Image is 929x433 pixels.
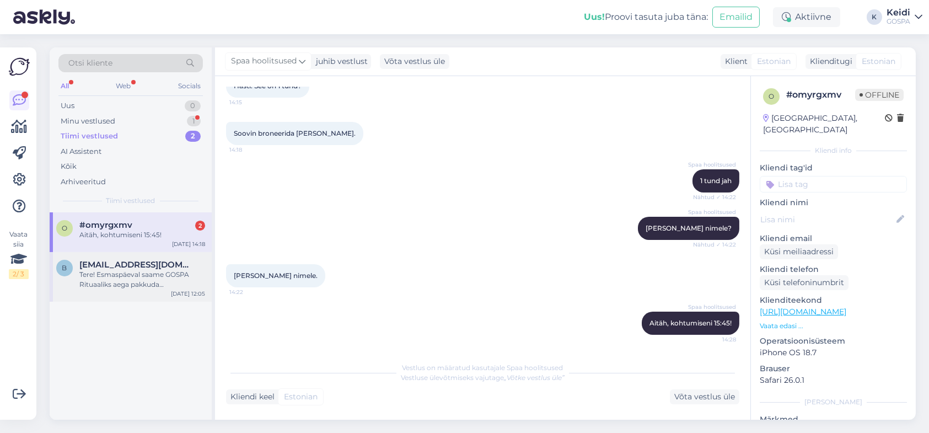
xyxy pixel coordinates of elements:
[234,271,318,280] span: [PERSON_NAME] nimele.
[61,131,118,142] div: Tiimi vestlused
[760,197,907,209] p: Kliendi nimi
[760,244,838,259] div: Küsi meiliaadressi
[79,270,205,290] div: Tere! Esmaspäeval saame GOSPA Rituaaliks aega pakkuda [PERSON_NAME] 13.00. Kas see aeg ka sobib t...
[106,196,155,206] span: Tiimi vestlused
[763,113,885,136] div: [GEOGRAPHIC_DATA], [GEOGRAPHIC_DATA]
[867,9,882,25] div: K
[862,56,895,67] span: Estonian
[887,8,910,17] div: Keidi
[9,229,29,279] div: Vaata siia
[79,220,132,230] span: #omyrgxmv
[229,146,271,154] span: 14:18
[284,391,318,403] span: Estonian
[171,290,205,298] div: [DATE] 12:05
[584,12,605,22] b: Uus!
[757,56,791,67] span: Estonian
[61,116,115,127] div: Minu vestlused
[688,303,736,311] span: Spaa hoolitsused
[172,240,205,248] div: [DATE] 14:18
[721,56,748,67] div: Klient
[646,224,732,232] span: [PERSON_NAME] nimele?
[760,176,907,193] input: Lisa tag
[760,275,849,290] div: Küsi telefoninumbrit
[61,161,77,172] div: Kõik
[402,363,563,372] span: Vestlus on määratud kasutajale Spaa hoolitsused
[584,10,708,24] div: Proovi tasuta juba täna:
[760,307,846,317] a: [URL][DOMAIN_NAME]
[760,295,907,306] p: Klienditeekond
[760,347,907,359] p: iPhone OS 18.7
[187,116,201,127] div: 1
[62,224,67,232] span: o
[380,54,449,69] div: Võta vestlus üle
[887,17,910,26] div: GOSPA
[760,162,907,174] p: Kliendi tag'id
[226,391,275,403] div: Kliendi keel
[760,213,894,226] input: Lisa nimi
[760,146,907,156] div: Kliendi info
[9,56,30,77] img: Askly Logo
[234,129,356,137] span: Soovin broneerida [PERSON_NAME].
[504,373,565,382] i: „Võtke vestlus üle”
[760,363,907,375] p: Brauser
[61,146,101,157] div: AI Assistent
[693,193,736,201] span: Nähtud ✓ 14:22
[62,264,67,272] span: b
[79,260,194,270] span: bojanaandric249@gmail.com
[855,89,904,101] span: Offline
[61,177,106,188] div: Arhiveeritud
[61,100,74,111] div: Uus
[312,56,368,67] div: juhib vestlust
[401,373,565,382] span: Vestluse ülevõtmiseks vajutage
[229,288,271,296] span: 14:22
[195,221,205,231] div: 2
[887,8,922,26] a: KeidiGOSPA
[760,397,907,407] div: [PERSON_NAME]
[786,88,855,101] div: # omyrgxmv
[769,92,774,100] span: o
[114,79,133,93] div: Web
[231,55,297,67] span: Spaa hoolitsused
[688,161,736,169] span: Spaa hoolitsused
[688,208,736,216] span: Spaa hoolitsused
[185,131,201,142] div: 2
[9,269,29,279] div: 2 / 3
[58,79,71,93] div: All
[176,79,203,93] div: Socials
[185,100,201,111] div: 0
[773,7,840,27] div: Aktiivne
[693,240,736,249] span: Nähtud ✓ 14:22
[670,389,739,404] div: Võta vestlus üle
[760,414,907,425] p: Märkmed
[695,335,736,344] span: 14:28
[760,375,907,386] p: Safari 26.0.1
[68,57,112,69] span: Otsi kliente
[700,177,732,185] span: 1 tund jah
[806,56,852,67] div: Klienditugi
[760,321,907,331] p: Vaata edasi ...
[760,264,907,275] p: Kliendi telefon
[229,98,271,106] span: 14:15
[760,233,907,244] p: Kliendi email
[760,335,907,347] p: Operatsioonisüsteem
[712,7,760,28] button: Emailid
[79,230,205,240] div: Aitäh, kohtumiseni 15:45!
[649,319,732,327] span: Aitäh, kohtumiseni 15:45!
